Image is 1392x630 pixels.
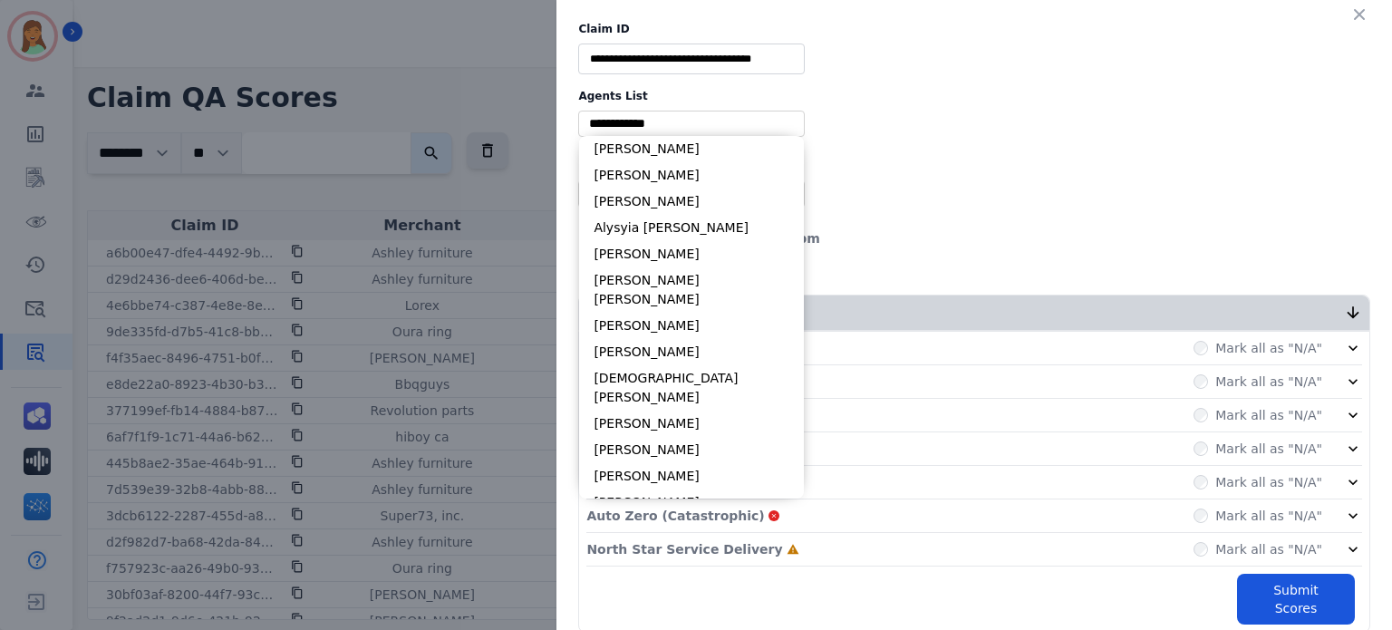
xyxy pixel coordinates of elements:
[1215,540,1322,558] label: Mark all as "N/A"
[1215,373,1322,391] label: Mark all as "N/A"
[578,89,1370,103] label: Agents List
[579,136,804,162] li: [PERSON_NAME]
[578,22,1370,36] label: Claim ID
[586,540,782,558] p: North Star Service Delivery
[579,189,804,215] li: [PERSON_NAME]
[579,463,804,489] li: [PERSON_NAME]
[1237,574,1355,625] button: Submit Scores
[1215,507,1322,525] label: Mark all as "N/A"
[579,489,804,516] li: [PERSON_NAME]
[586,507,764,525] p: Auto Zero (Catastrophic)
[579,339,804,365] li: [PERSON_NAME]
[1215,473,1322,491] label: Mark all as "N/A"
[579,241,804,267] li: [PERSON_NAME]
[578,255,1370,273] div: Evaluator:
[579,162,804,189] li: [PERSON_NAME]
[1215,440,1322,458] label: Mark all as "N/A"
[583,114,800,133] ul: selected options
[579,365,804,411] li: [DEMOGRAPHIC_DATA][PERSON_NAME]
[578,229,1370,247] div: Evaluation Date:
[578,159,1370,173] label: Merchants List
[1215,339,1322,357] label: Mark all as "N/A"
[579,267,804,313] li: [PERSON_NAME] [PERSON_NAME]
[579,437,804,463] li: [PERSON_NAME]
[579,215,804,241] li: Alysyia [PERSON_NAME]
[579,411,804,437] li: [PERSON_NAME]
[579,313,804,339] li: [PERSON_NAME]
[1215,406,1322,424] label: Mark all as "N/A"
